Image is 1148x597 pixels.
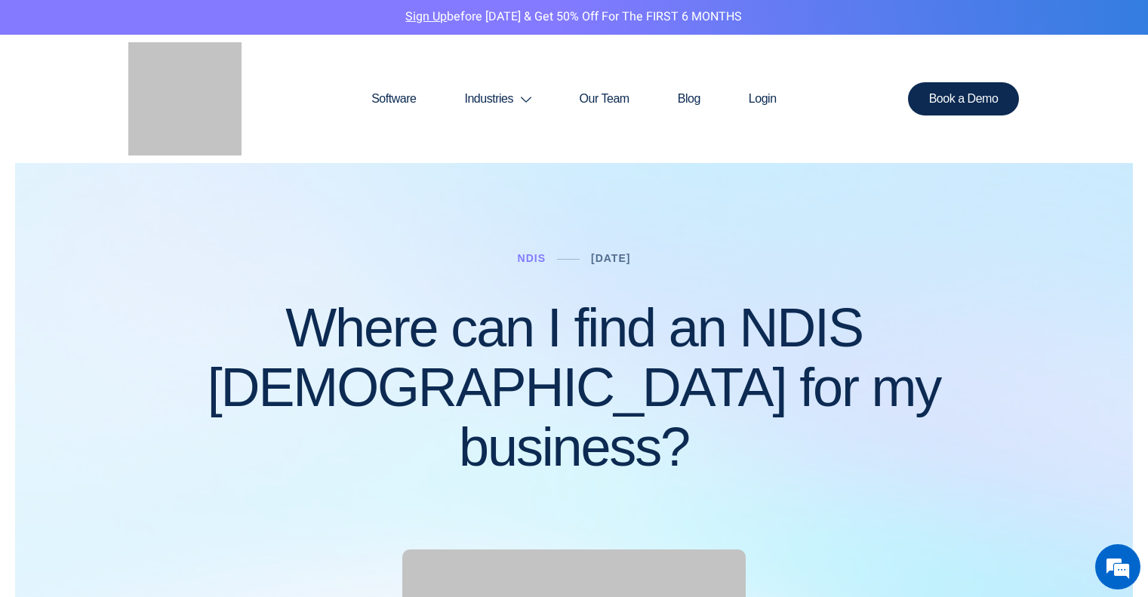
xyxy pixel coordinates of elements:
[929,93,999,105] span: Book a Demo
[908,82,1020,115] a: Book a Demo
[129,298,1020,478] h1: Where can I find an NDIS [DEMOGRAPHIC_DATA] for my business?
[11,8,1137,27] p: before [DATE] & Get 50% Off for the FIRST 6 MONTHS
[518,252,546,264] a: NDIS
[654,63,725,135] a: Blog
[440,63,555,135] a: Industries
[725,63,801,135] a: Login
[591,252,630,264] a: [DATE]
[556,63,654,135] a: Our Team
[347,63,440,135] a: Software
[405,8,447,26] a: Sign Up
